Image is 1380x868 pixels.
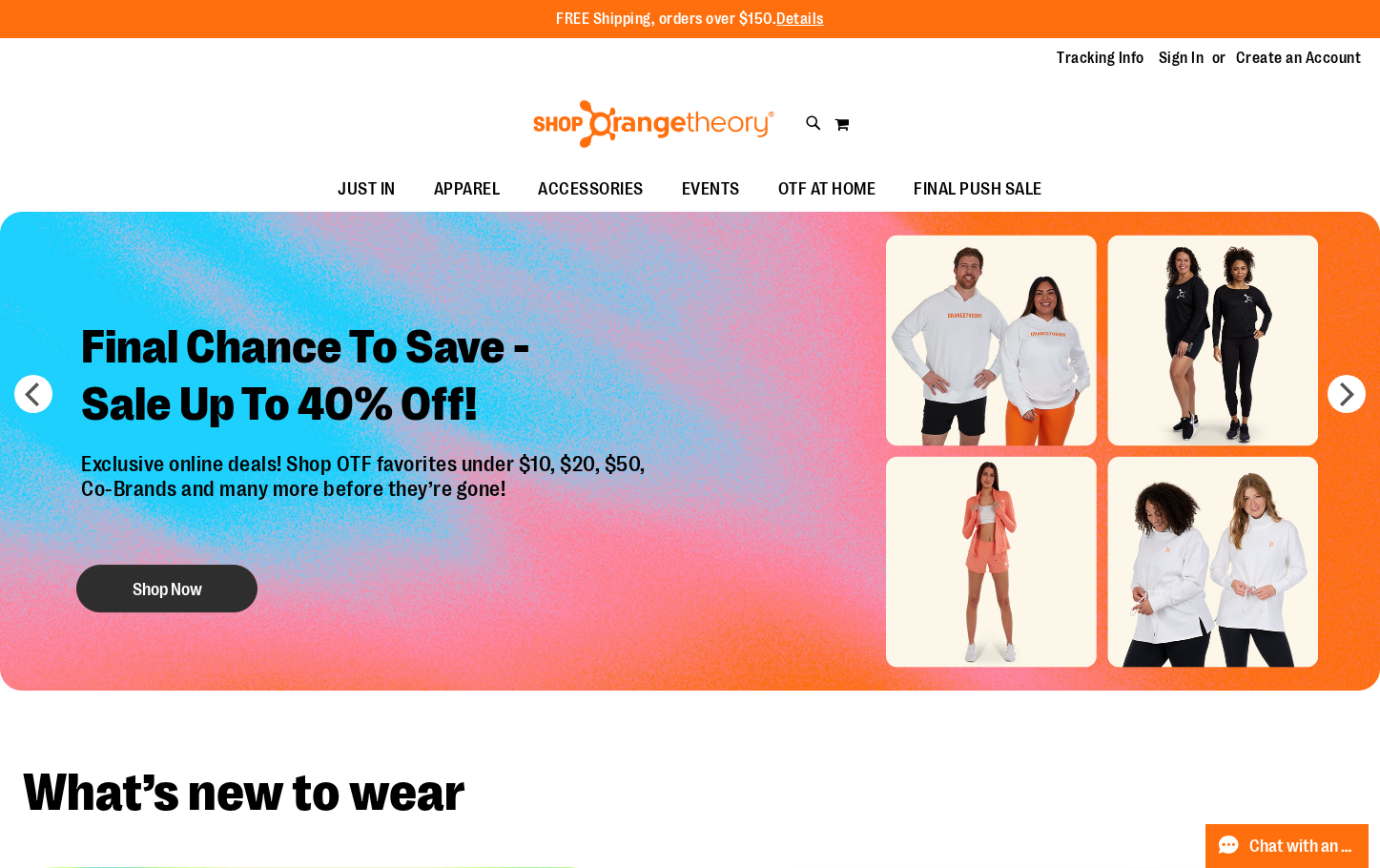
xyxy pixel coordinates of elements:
a: Final Chance To Save -Sale Up To 40% Off! Exclusive online deals! Shop OTF favorites under $10, $... [67,304,665,622]
span: EVENTS [682,168,740,211]
a: Create an Account [1236,48,1362,69]
p: Exclusive online deals! Shop OTF favorites under $10, $20, $50, Co-Brands and many more before th... [67,452,665,546]
button: next [1328,375,1366,413]
a: Tracking Info [1057,48,1144,69]
span: ACCESSORIES [538,168,644,211]
span: OTF AT HOME [778,168,876,211]
a: Details [776,10,824,28]
a: Sign In [1159,48,1205,69]
p: FREE Shipping, orders over $150. [556,9,824,31]
h2: What’s new to wear [23,767,1357,819]
span: JUST IN [338,168,396,211]
button: prev [14,375,52,413]
h2: Final Chance To Save - Sale Up To 40% Off! [67,304,665,452]
span: APPAREL [434,168,501,211]
img: Shop Orangetheory [530,100,777,148]
button: Shop Now [76,565,257,612]
span: FINAL PUSH SALE [914,168,1042,211]
span: Chat with an Expert [1249,837,1357,856]
button: Chat with an Expert [1205,824,1370,868]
